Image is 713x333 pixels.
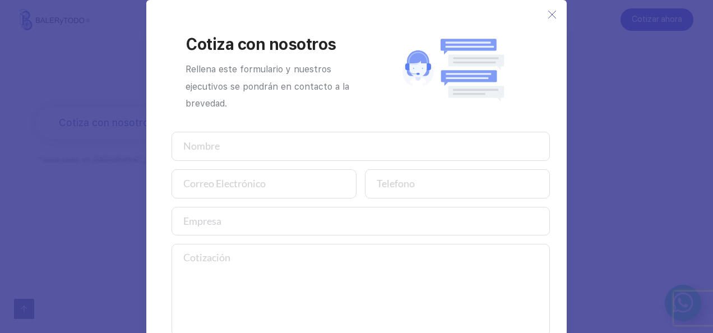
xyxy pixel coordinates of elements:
span: Cotiza con nosotros [186,35,336,54]
span: Rellena este formulario y nuestros ejecutivos se pondrán en contacto a la brevedad. [186,64,352,109]
input: Correo Electrónico [172,169,356,198]
input: Telefono [365,169,550,198]
input: Empresa [172,207,550,236]
input: Nombre [172,132,550,161]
